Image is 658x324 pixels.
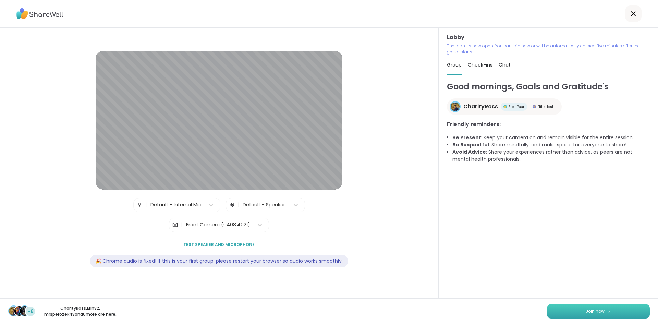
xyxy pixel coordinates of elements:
img: CharityRoss [451,102,460,111]
li: : Share mindfully, and make space for everyone to share! [452,141,650,148]
span: Chat [499,61,511,68]
img: ShareWell Logo [16,6,63,22]
p: The room is now open. You can join now or will be automatically entered five minutes after the gr... [447,43,650,55]
span: CharityRoss [463,103,498,111]
span: Check-ins [468,61,492,68]
img: Elite Host [533,105,536,108]
span: Join now [586,308,605,314]
span: | [145,198,147,212]
h1: Good mornings, Goals and Gratitude's [447,81,650,93]
span: Test speaker and microphone [183,242,255,248]
b: Be Respectful [452,141,489,148]
p: CharityRoss , Erin32 , mrsperozek43 and 6 more are here. [42,305,119,317]
img: Star Peer [503,105,507,108]
li: : Keep your camera on and remain visible for the entire session. [452,134,650,141]
div: Default - Internal Mic [150,201,202,208]
span: +6 [27,308,34,315]
img: Erin32 [14,306,24,316]
b: Avoid Advice [452,148,486,155]
button: Join now [547,304,650,319]
img: mrsperozek43 [20,306,29,316]
span: Group [447,61,462,68]
span: | [237,201,239,209]
img: CharityRoss [9,306,19,316]
span: Elite Host [537,104,553,109]
li: : Share your experiences rather than advice, as peers are not mental health professionals. [452,148,650,163]
a: CharityRossCharityRossStar PeerStar PeerElite HostElite Host [447,98,562,115]
img: Microphone [136,198,143,212]
span: | [181,218,183,232]
span: Star Peer [508,104,524,109]
div: Front Camera (0408:4021) [186,221,250,228]
button: Test speaker and microphone [181,238,257,252]
img: Camera [172,218,178,232]
h3: Lobby [447,33,650,41]
div: 🎉 Chrome audio is fixed! If this is your first group, please restart your browser so audio works ... [90,255,348,267]
b: Be Present [452,134,481,141]
img: ShareWell Logomark [607,309,611,313]
h3: Friendly reminders: [447,120,650,129]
